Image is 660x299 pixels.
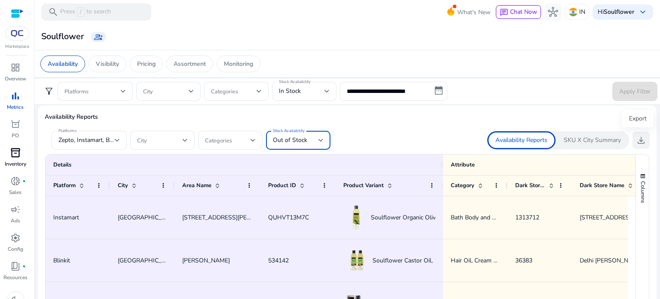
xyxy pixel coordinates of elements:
[9,30,25,37] img: QC-logo.svg
[22,179,26,183] span: fiber_manual_record
[343,182,384,189] span: Product Variant
[137,59,156,68] p: Pricing
[544,3,562,21] button: hub
[53,182,76,189] span: Platform
[118,182,128,189] span: City
[11,217,20,225] p: Ads
[273,128,305,134] mat-label: Stock Availability
[500,8,508,17] span: chat
[279,79,311,85] mat-label: Stock Availability
[371,209,626,226] span: Soulflower Organic Olive Oil, No [MEDICAL_DATA], Deep Moisturisation, Massage Oil - 120 ml
[53,161,71,169] span: Details
[496,5,541,19] button: chatChat Now
[91,32,106,42] a: group_add
[77,7,85,17] span: /
[41,31,84,42] h3: Soulflower
[5,160,26,168] p: Inventory
[10,233,21,243] span: settings
[636,135,646,145] span: download
[5,75,26,83] p: Overview
[96,59,119,68] p: Visibility
[604,8,634,16] b: Soulflower
[343,247,371,274] img: Product Image
[10,261,21,271] span: book_4
[48,59,78,68] p: Availability
[3,274,27,281] p: Resources
[10,204,21,215] span: campaign
[639,181,647,203] span: Columns
[457,5,491,20] span: What's New
[5,43,29,50] p: Marketplace
[58,128,76,134] mat-label: Platforms
[182,256,230,265] span: [PERSON_NAME]
[45,112,650,121] p: Availability Reports
[118,256,179,265] span: [GEOGRAPHIC_DATA]
[495,136,547,145] p: Availability Reports
[8,245,23,253] p: Config
[451,161,475,169] span: Attribute
[12,132,19,139] p: PO
[10,176,21,186] span: donut_small
[9,188,21,196] p: Sales
[22,265,26,268] span: fiber_manual_record
[174,59,206,68] p: Assortment
[44,86,54,96] span: filter_alt
[279,87,301,95] span: In Stock
[451,213,503,222] span: Bath Body and Hair
[515,213,539,222] span: 1313712
[515,256,532,265] span: 36383
[10,91,21,101] span: bar_chart
[373,252,572,269] span: Soulflower Castor Oil, 100% Pure for Hair & Skin - Pack of 2 - 2 x 120 ml
[182,182,211,189] span: Area Name
[53,256,70,265] span: Blinkit
[10,148,21,158] span: inventory_2
[10,119,21,129] span: orders
[510,8,537,16] span: Chat Now
[268,213,309,222] span: QUHVT13M7C
[94,33,103,41] span: group_add
[118,213,179,222] span: [GEOGRAPHIC_DATA]
[632,132,650,149] button: download
[7,103,24,111] p: Metrics
[224,59,253,68] p: Monitoring
[622,110,654,127] div: Export
[10,62,21,73] span: dashboard
[548,7,558,17] span: hub
[268,256,289,265] span: 534142
[580,182,624,189] span: Dark Store Name
[579,4,585,19] p: IN
[569,8,577,16] img: in.svg
[48,7,58,17] span: search
[638,7,648,17] span: keyboard_arrow_down
[60,7,111,17] p: Press to search
[564,136,621,145] p: SKU X City Summary
[273,136,307,144] span: Out of Stock
[58,136,122,144] span: Zepto, Instamart, Blinkit
[515,182,545,189] span: Dark Store ID
[451,182,474,189] span: Category
[343,203,369,231] img: Product Image
[598,9,634,15] p: Hi
[182,213,333,222] span: [STREET_ADDRESS][PERSON_NAME][PERSON_NAME]
[53,213,79,222] span: Instamart
[268,182,296,189] span: Product ID
[451,256,518,265] span: Hair Oil, Cream & Scrubs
